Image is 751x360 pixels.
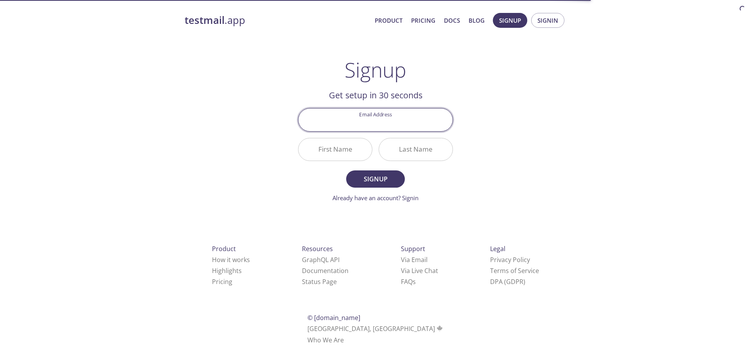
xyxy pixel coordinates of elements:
[401,244,425,253] span: Support
[332,194,419,202] a: Already have an account? Signin
[469,15,485,25] a: Blog
[302,277,337,286] a: Status Page
[345,58,406,81] h1: Signup
[185,14,368,27] a: testmail.app
[411,15,435,25] a: Pricing
[346,170,405,188] button: Signup
[413,277,416,286] span: s
[307,324,444,333] span: [GEOGRAPHIC_DATA], [GEOGRAPHIC_DATA]
[307,313,360,322] span: © [DOMAIN_NAME]
[212,255,250,264] a: How it works
[302,266,349,275] a: Documentation
[499,15,521,25] span: Signup
[355,174,396,185] span: Signup
[212,244,236,253] span: Product
[302,244,333,253] span: Resources
[185,13,225,27] strong: testmail
[302,255,340,264] a: GraphQL API
[298,89,453,102] h2: Get setup in 30 seconds
[537,15,558,25] span: Signin
[375,15,402,25] a: Product
[531,13,564,28] button: Signin
[401,255,428,264] a: Via Email
[490,244,505,253] span: Legal
[490,277,525,286] a: DPA (GDPR)
[212,266,242,275] a: Highlights
[490,255,530,264] a: Privacy Policy
[307,336,344,344] a: Who We Are
[493,13,527,28] button: Signup
[444,15,460,25] a: Docs
[490,266,539,275] a: Terms of Service
[401,277,416,286] a: FAQ
[212,277,232,286] a: Pricing
[401,266,438,275] a: Via Live Chat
